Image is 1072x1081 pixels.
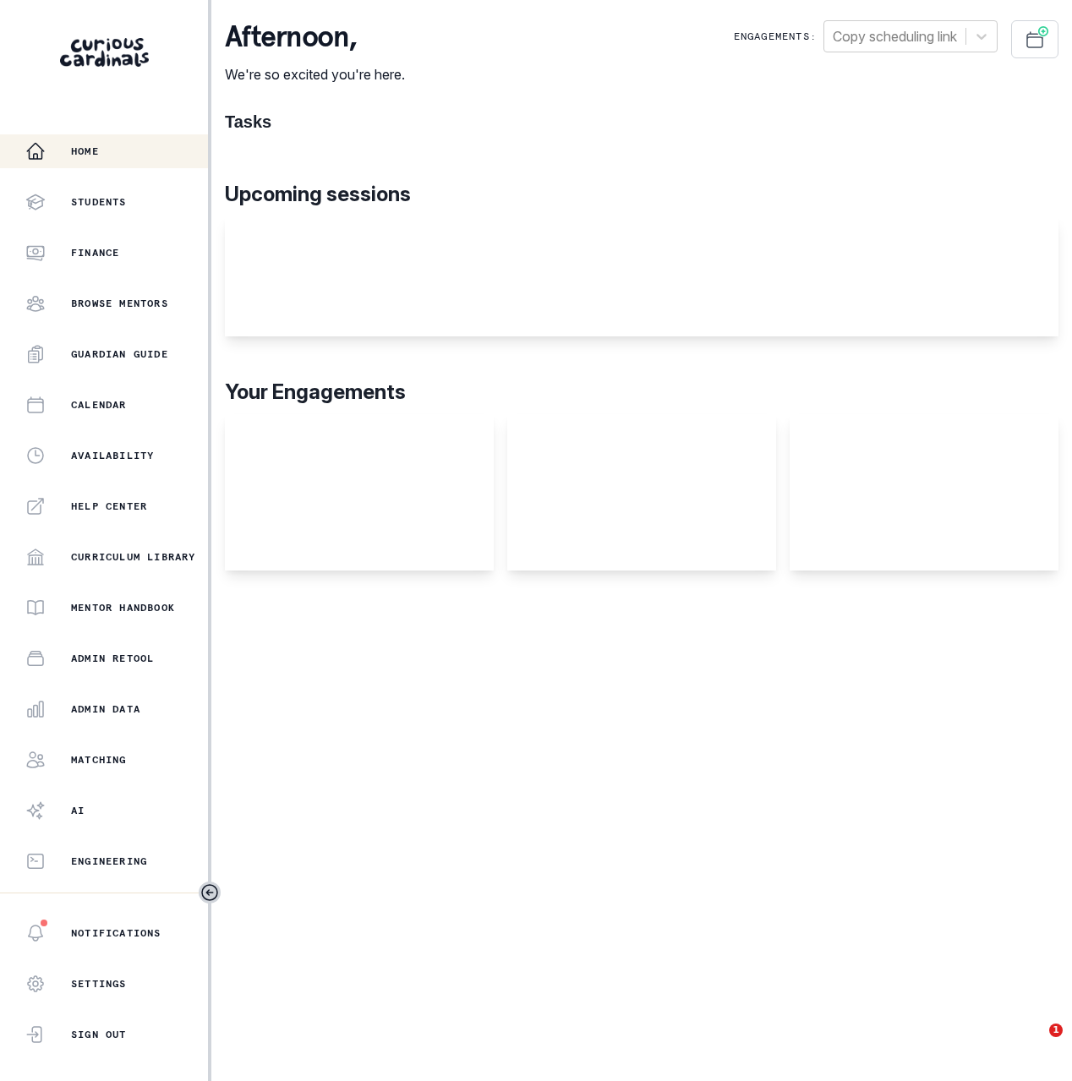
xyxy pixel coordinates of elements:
button: Schedule Sessions [1011,20,1058,58]
p: Students [71,195,127,209]
p: Home [71,145,99,158]
p: Your Engagements [225,377,1058,407]
p: Mentor Handbook [71,601,175,614]
p: Admin Data [71,702,140,716]
p: Finance [71,246,119,259]
p: Notifications [71,926,161,940]
p: Admin Retool [71,652,154,665]
h1: Tasks [225,112,1058,132]
p: Sign Out [71,1028,127,1041]
p: Settings [71,977,127,991]
p: Curriculum Library [71,550,196,564]
p: Engineering [71,854,147,868]
p: Guardian Guide [71,347,168,361]
p: afternoon , [225,20,405,54]
p: Upcoming sessions [225,179,1058,210]
p: Browse Mentors [71,297,168,310]
p: We're so excited you're here. [225,64,405,85]
p: Availability [71,449,154,462]
p: Matching [71,753,127,767]
p: Help Center [71,500,147,513]
p: Engagements: [734,30,817,43]
iframe: Intercom live chat [1015,1024,1055,1064]
p: Calendar [71,398,127,412]
span: 1 [1049,1024,1063,1037]
button: Toggle sidebar [199,882,221,904]
p: AI [71,804,85,817]
img: Curious Cardinals Logo [60,38,149,67]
